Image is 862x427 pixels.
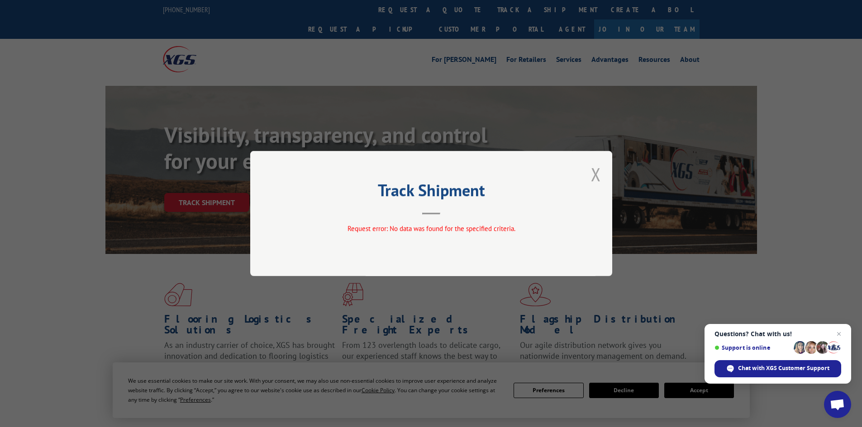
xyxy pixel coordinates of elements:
[347,224,515,233] span: Request error: No data was found for the specified criteria.
[833,328,844,339] span: Close chat
[295,184,567,201] h2: Track Shipment
[591,162,601,186] button: Close modal
[714,344,791,351] span: Support is online
[714,330,841,338] span: Questions? Chat with us!
[824,391,851,418] div: Open chat
[714,360,841,377] div: Chat with XGS Customer Support
[738,364,829,372] span: Chat with XGS Customer Support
